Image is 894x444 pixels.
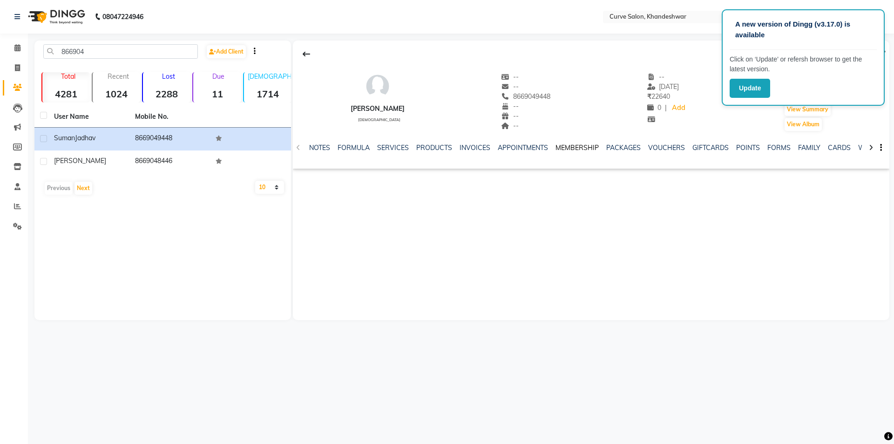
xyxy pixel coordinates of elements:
a: PACKAGES [606,143,641,152]
strong: 1714 [244,88,291,100]
a: PRODUCTS [416,143,452,152]
td: 8669048446 [129,150,210,173]
p: Total [46,72,90,81]
a: Add [670,102,687,115]
img: logo [24,4,88,30]
a: APPOINTMENTS [498,143,548,152]
a: Add Client [207,45,246,58]
td: 8669049448 [129,128,210,150]
span: -- [501,122,519,130]
span: [DEMOGRAPHIC_DATA] [358,117,400,122]
span: -- [501,102,519,110]
a: POINTS [736,143,760,152]
img: avatar [364,72,392,100]
a: GIFTCARDS [692,143,729,152]
a: FORMS [767,143,791,152]
p: Lost [147,72,190,81]
span: -- [501,82,519,91]
p: [DEMOGRAPHIC_DATA] [248,72,291,81]
a: SERVICES [377,143,409,152]
a: FAMILY [798,143,820,152]
span: Jadhav [75,134,95,142]
span: -- [501,112,519,120]
button: View Summary [785,103,831,116]
strong: 2288 [143,88,190,100]
span: Suman [54,134,75,142]
a: WALLET [858,143,885,152]
a: MEMBERSHIP [555,143,599,152]
span: [PERSON_NAME] [54,157,106,165]
span: -- [647,73,665,81]
p: Due [195,72,241,81]
span: | [665,103,667,113]
span: [DATE] [647,82,679,91]
th: Mobile No. [129,106,210,128]
b: 08047224946 [102,4,143,30]
p: Recent [96,72,140,81]
span: -- [501,73,519,81]
input: Search by Name/Mobile/Email/Code [43,44,198,59]
div: Back to Client [297,45,316,63]
a: VOUCHERS [648,143,685,152]
div: [PERSON_NAME] [351,104,405,114]
button: Update [730,79,770,98]
a: NOTES [309,143,330,152]
span: 8669049448 [501,92,551,101]
span: 0 [647,103,661,112]
button: Next [74,182,92,195]
a: FORMULA [338,143,370,152]
th: User Name [48,106,129,128]
p: Click on ‘Update’ or refersh browser to get the latest version. [730,55,877,74]
strong: 4281 [42,88,90,100]
span: ₹ [647,92,651,101]
a: INVOICES [460,143,490,152]
p: A new version of Dingg (v3.17.0) is available [735,19,871,40]
span: 22640 [647,92,670,101]
button: View Album [785,118,822,131]
a: CARDS [828,143,851,152]
strong: 1024 [93,88,140,100]
strong: 11 [193,88,241,100]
